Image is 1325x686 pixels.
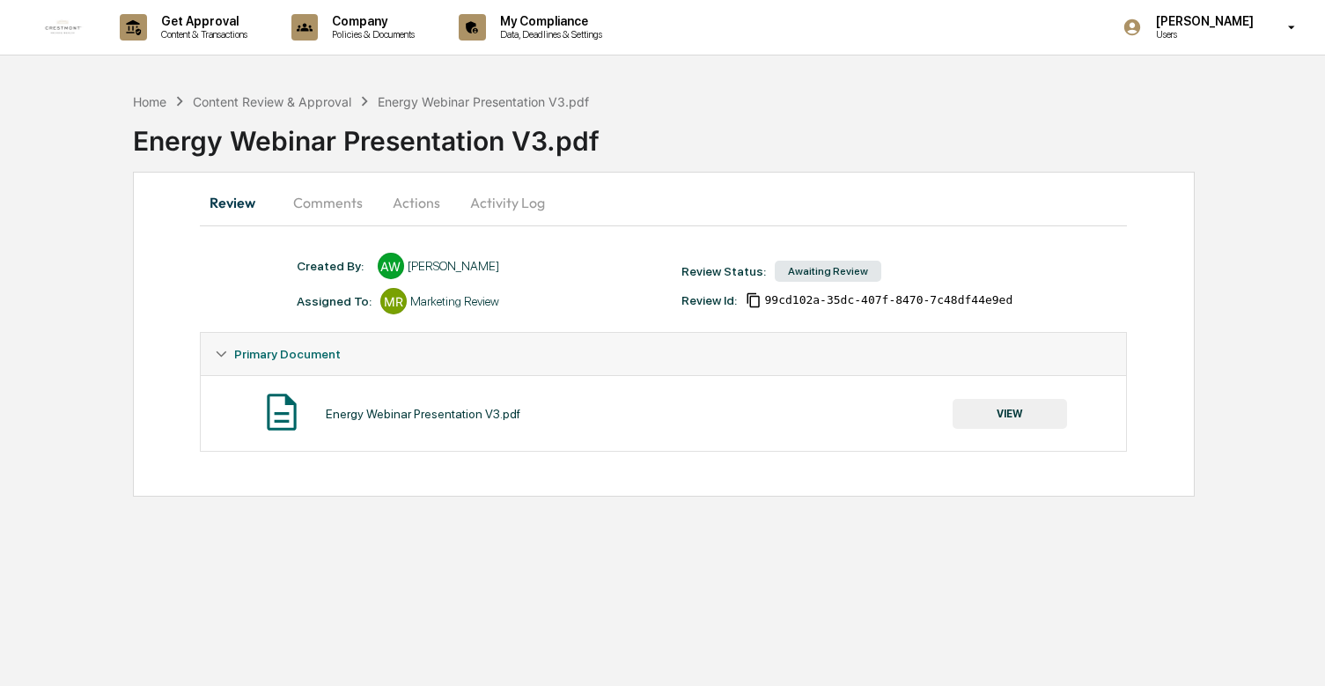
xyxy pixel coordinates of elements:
[486,14,611,28] p: My Compliance
[326,407,520,421] div: Energy Webinar Presentation V3.pdf
[1142,14,1262,28] p: [PERSON_NAME]
[765,293,1013,307] span: 99cd102a-35dc-407f-8470-7c48df44e9ed
[42,6,85,48] img: logo
[681,264,766,278] div: Review Status:
[486,28,611,41] p: Data, Deadlines & Settings
[201,333,1127,375] div: Primary Document
[681,293,737,307] div: Review Id:
[200,181,279,224] button: Review
[1142,28,1262,41] p: Users
[408,259,499,273] div: [PERSON_NAME]
[746,292,762,308] span: Copy Id
[234,347,341,361] span: Primary Document
[279,181,377,224] button: Comments
[380,288,407,314] div: MR
[147,28,256,41] p: Content & Transactions
[953,399,1067,429] button: VIEW
[200,181,1128,224] div: secondary tabs example
[201,375,1127,451] div: Primary Document
[133,94,166,109] div: Home
[1269,628,1316,675] iframe: Open customer support
[318,14,423,28] p: Company
[775,261,881,282] div: Awaiting Review
[456,181,559,224] button: Activity Log
[410,294,499,308] div: Marketing Review
[297,294,372,308] div: Assigned To:
[378,253,404,279] div: AW
[377,181,456,224] button: Actions
[318,28,423,41] p: Policies & Documents
[193,94,351,109] div: Content Review & Approval
[378,94,589,109] div: Energy Webinar Presentation V3.pdf
[297,259,369,273] div: Created By: ‎ ‎
[147,14,256,28] p: Get Approval
[260,390,304,434] img: Document Icon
